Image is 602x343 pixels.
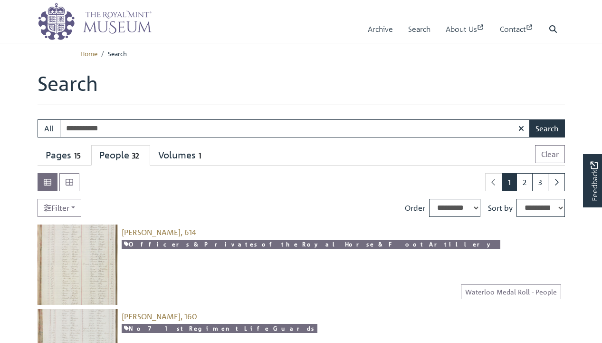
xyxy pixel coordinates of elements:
img: Wilson, John, 614 [38,225,118,305]
a: No 7 1st Regiment Life Guards [122,324,317,333]
a: About Us [446,16,485,43]
h1: Search [38,71,565,105]
li: Previous page [485,173,502,191]
span: 15 [71,150,83,161]
nav: pagination [481,173,565,191]
div: Volumes [158,149,204,161]
button: Clear [535,145,565,163]
a: Goto page 2 [516,173,533,191]
div: People [99,149,142,161]
label: Order [405,202,425,214]
span: Goto page 1 [502,173,517,191]
a: Home [80,49,97,58]
a: [PERSON_NAME], 614 [122,227,196,237]
a: Next page [548,173,565,191]
a: [PERSON_NAME], 160 [122,312,197,321]
span: 32 [129,150,142,161]
div: Pages [46,149,83,161]
span: Feedback [588,162,600,201]
a: Search [408,16,430,43]
span: Search [108,49,127,58]
a: Contact [500,16,534,43]
a: Officers & Privates of the Royal Horse & Foot Artillery [122,240,500,249]
input: Enter one or more search terms... [60,119,530,137]
a: Archive [368,16,393,43]
a: Would you like to provide feedback? [583,154,602,207]
button: All [38,119,60,137]
img: logo_wide.png [38,2,152,40]
button: Search [529,119,565,137]
a: Filter [38,199,81,217]
span: 1 [196,150,204,161]
a: Waterloo Medal Roll - People [461,284,561,299]
a: Goto page 3 [532,173,548,191]
label: Sort by [488,202,513,214]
